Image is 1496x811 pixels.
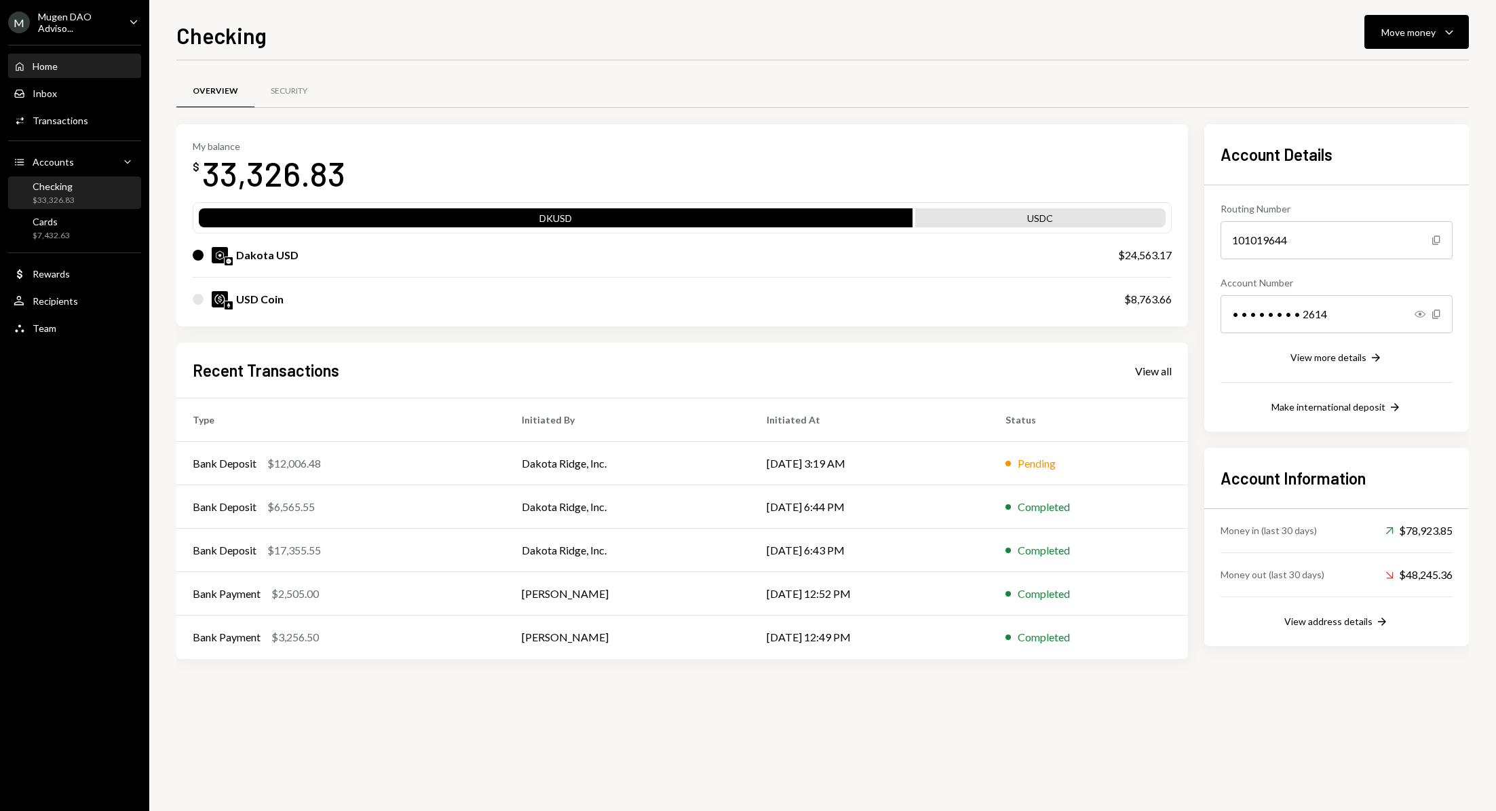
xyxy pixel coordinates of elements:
td: [DATE] 6:44 PM [750,485,989,529]
div: Recipients [33,295,78,307]
div: Completed [1018,629,1070,645]
td: Dakota Ridge, Inc. [505,529,750,572]
div: $3,256.50 [271,629,319,645]
div: Team [33,322,56,334]
td: Dakota Ridge, Inc. [505,485,750,529]
div: Move money [1381,25,1436,39]
div: Checking [33,181,75,192]
td: [DATE] 6:43 PM [750,529,989,572]
div: $7,432.63 [33,230,70,242]
a: Transactions [8,108,141,132]
div: View more details [1290,352,1366,363]
div: USD Coin [236,291,284,307]
h2: Account Details [1221,143,1453,166]
div: Completed [1018,586,1070,602]
a: Checking$33,326.83 [8,176,141,209]
div: Make international deposit [1271,401,1385,413]
div: 33,326.83 [202,152,345,195]
div: $78,923.85 [1385,523,1453,539]
h2: Recent Transactions [193,359,339,381]
button: View more details [1290,351,1383,366]
div: Account Number [1221,276,1453,290]
div: Money out (last 30 days) [1221,567,1324,582]
h2: Account Information [1221,467,1453,489]
div: DKUSD [199,211,913,230]
div: M [8,12,30,33]
div: Accounts [33,156,74,168]
div: Overview [193,86,238,97]
div: $6,565.55 [267,499,315,515]
div: Rewards [33,268,70,280]
div: Security [271,86,307,97]
div: • • • • • • • • 2614 [1221,295,1453,333]
div: View all [1135,364,1172,378]
img: base-mainnet [225,257,233,265]
button: View address details [1284,615,1389,630]
th: Status [989,398,1188,442]
td: [PERSON_NAME] [505,572,750,616]
div: Completed [1018,542,1070,559]
div: $2,505.00 [271,586,319,602]
th: Initiated At [750,398,989,442]
td: [PERSON_NAME] [505,616,750,659]
a: Home [8,54,141,78]
div: Inbox [33,88,57,99]
td: [DATE] 12:49 PM [750,616,989,659]
div: $48,245.36 [1385,567,1453,583]
img: DKUSD [212,247,228,263]
div: Money in (last 30 days) [1221,523,1317,537]
img: USDC [212,291,228,307]
a: Overview [176,74,254,109]
button: Make international deposit [1271,400,1402,415]
a: Accounts [8,149,141,174]
div: Bank Deposit [193,542,256,559]
div: View address details [1284,616,1373,627]
td: [DATE] 3:19 AM [750,442,989,485]
div: Dakota USD [236,247,299,263]
div: Home [33,60,58,72]
a: Inbox [8,81,141,105]
button: Move money [1364,15,1469,49]
div: Bank Payment [193,586,261,602]
div: Pending [1018,455,1056,472]
h1: Checking [176,22,267,49]
div: My balance [193,140,345,152]
a: Team [8,316,141,340]
div: $17,355.55 [267,542,321,559]
div: $ [193,160,199,174]
a: Security [254,74,324,109]
div: Mugen DAO Adviso... [38,11,118,34]
div: $33,326.83 [33,195,75,206]
div: Cards [33,216,70,227]
div: Bank Payment [193,629,261,645]
div: USDC [915,211,1166,230]
a: Rewards [8,261,141,286]
div: Transactions [33,115,88,126]
div: Bank Deposit [193,455,256,472]
div: 101019644 [1221,221,1453,259]
a: Recipients [8,288,141,313]
img: ethereum-mainnet [225,301,233,309]
div: $24,563.17 [1118,247,1172,263]
td: [DATE] 12:52 PM [750,572,989,616]
th: Initiated By [505,398,750,442]
a: Cards$7,432.63 [8,212,141,244]
div: Routing Number [1221,202,1453,216]
div: $12,006.48 [267,455,321,472]
td: Dakota Ridge, Inc. [505,442,750,485]
div: Bank Deposit [193,499,256,515]
div: Completed [1018,499,1070,515]
a: View all [1135,363,1172,378]
div: $8,763.66 [1124,291,1172,307]
th: Type [176,398,505,442]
